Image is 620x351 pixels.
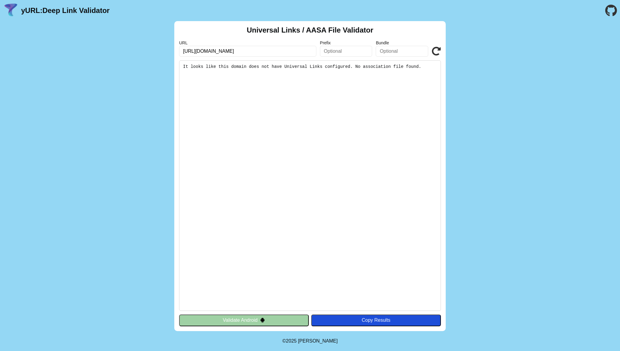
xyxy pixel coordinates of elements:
[298,338,338,343] a: Michael Ibragimchayev's Personal Site
[260,318,265,323] img: droidIcon.svg
[376,46,428,57] input: Optional
[320,40,372,45] label: Prefix
[311,315,441,326] button: Copy Results
[179,315,309,326] button: Validate Android
[376,40,428,45] label: Bundle
[282,331,337,351] footer: ©
[179,46,316,57] input: Required
[179,40,316,45] label: URL
[21,6,109,15] a: yURL:Deep Link Validator
[286,338,297,343] span: 2025
[314,318,438,323] div: Copy Results
[320,46,372,57] input: Optional
[179,60,441,311] pre: It looks like this domain does not have Universal Links configured. No association file found.
[3,3,19,18] img: yURL Logo
[247,26,373,34] h2: Universal Links / AASA File Validator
